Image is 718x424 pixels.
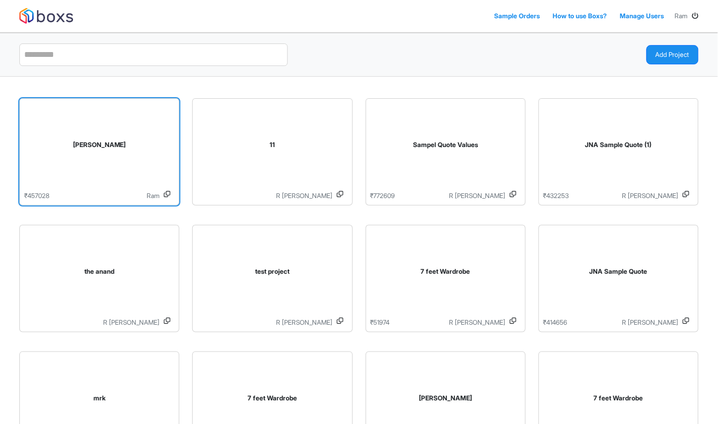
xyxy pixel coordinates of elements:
a: [PERSON_NAME]₹457028Ram [19,98,179,206]
div: 7 feet Wardrobe [206,393,339,403]
span: Ram [675,11,688,21]
div: 11 [206,140,339,150]
a: Manage Users [618,9,666,23]
p: R [PERSON_NAME] [569,191,679,201]
p: ₹ 457028 [24,191,49,201]
a: test projectR [PERSON_NAME] [192,225,352,332]
p: R [PERSON_NAME] [24,318,159,327]
i: Log Out [692,13,699,19]
div: JNA Sample Quote [552,267,685,276]
div: mrk [33,393,166,403]
button: Add Project [647,45,699,64]
p: R [PERSON_NAME] [197,191,332,201]
p: ₹ 772609 [371,191,395,201]
div: test project [206,267,339,276]
div: Mr.Murugan [33,140,166,150]
div: Jehova Nissi [379,393,512,403]
a: 7 feet Wardrobe₹51974R [PERSON_NAME] [366,225,526,332]
a: How to use Boxs? [551,9,610,23]
div: 7 feet Wardrobe [379,267,512,276]
a: JNA Sample Quote (1)₹432253R [PERSON_NAME] [539,98,699,206]
p: R [PERSON_NAME] [395,191,506,201]
div: Sampel Quote Values [379,140,512,150]
p: R [PERSON_NAME] [390,318,506,327]
a: 11R [PERSON_NAME] [192,98,352,206]
div: JNA Sample Quote (1) [552,140,685,150]
p: Ram [49,191,159,201]
p: R [PERSON_NAME] [568,318,679,327]
p: ₹ 51974 [371,318,390,327]
a: Sampel Quote Values₹772609R [PERSON_NAME] [366,98,526,206]
p: ₹ 414656 [543,318,568,327]
a: JNA Sample Quote₹414656R [PERSON_NAME] [539,225,699,332]
a: the anandR [PERSON_NAME] [19,225,179,332]
p: ₹ 432253 [543,191,569,201]
img: logo [19,8,73,24]
a: Sample Orders [492,9,542,23]
div: the anand [33,267,166,276]
div: 7 feet Wardrobe [552,393,685,403]
p: R [PERSON_NAME] [197,318,332,327]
